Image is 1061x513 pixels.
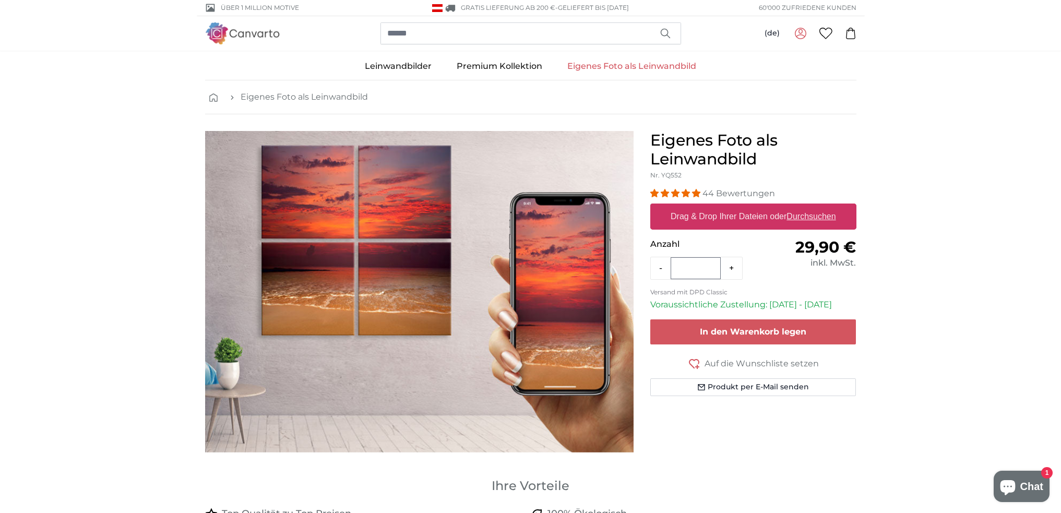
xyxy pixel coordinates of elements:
a: Leinwandbilder [352,53,444,80]
span: 44 Bewertungen [702,188,775,198]
span: Auf die Wunschliste setzen [705,357,819,370]
span: Geliefert bis [DATE] [558,4,629,11]
img: Österreich [432,4,443,12]
div: 1 of 1 [205,131,634,452]
img: Canvarto [205,22,280,44]
div: inkl. MwSt. [753,257,856,269]
a: Premium Kollektion [444,53,555,80]
a: Eigenes Foto als Leinwandbild [555,53,709,80]
button: Produkt per E-Mail senden [650,378,856,396]
p: Versand mit DPD Classic [650,288,856,296]
span: In den Warenkorb legen [700,327,806,337]
span: 60'000 ZUFRIEDENE KUNDEN [759,3,856,13]
button: Auf die Wunschliste setzen [650,357,856,370]
inbox-online-store-chat: Onlineshop-Chat von Shopify [991,471,1053,505]
span: 29,90 € [795,237,856,257]
button: In den Warenkorb legen [650,319,856,344]
span: 4.93 stars [650,188,702,198]
p: Voraussichtliche Zustellung: [DATE] - [DATE] [650,299,856,311]
span: - [555,4,629,11]
a: Eigenes Foto als Leinwandbild [241,91,368,103]
nav: breadcrumbs [205,80,856,114]
button: - [651,258,671,279]
h3: Ihre Vorteile [205,478,856,494]
span: Über 1 Million Motive [221,3,299,13]
h1: Eigenes Foto als Leinwandbild [650,131,856,169]
button: (de) [756,24,788,43]
button: + [721,258,742,279]
img: personalised-canvas-print [205,131,634,452]
span: GRATIS Lieferung ab 200 € [461,4,555,11]
span: Nr. YQ552 [650,171,682,179]
p: Anzahl [650,238,753,250]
